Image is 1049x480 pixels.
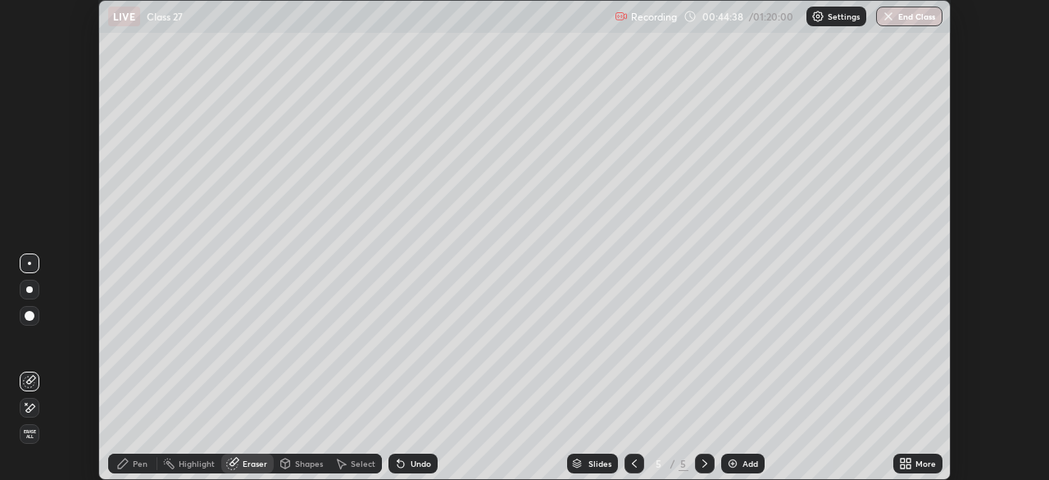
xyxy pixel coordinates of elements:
div: 5 [651,459,667,469]
img: class-settings-icons [811,10,824,23]
div: Undo [411,459,431,468]
div: Select [351,459,375,468]
div: / [670,459,675,469]
div: Highlight [179,459,215,468]
div: Slides [588,459,611,468]
div: Shapes [295,459,323,468]
div: Add [742,459,758,468]
img: add-slide-button [726,457,739,470]
div: Pen [133,459,148,468]
img: recording.375f2c34.svg [615,10,628,23]
span: Erase all [20,429,39,439]
p: LIVE [113,10,135,23]
img: end-class-cross [882,10,895,23]
p: Class 27 [147,10,183,23]
p: Recording [631,11,677,23]
div: 5 [679,456,688,471]
button: End Class [876,7,942,26]
div: Eraser [243,459,267,468]
div: More [915,459,936,468]
p: Settings [828,12,860,21]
